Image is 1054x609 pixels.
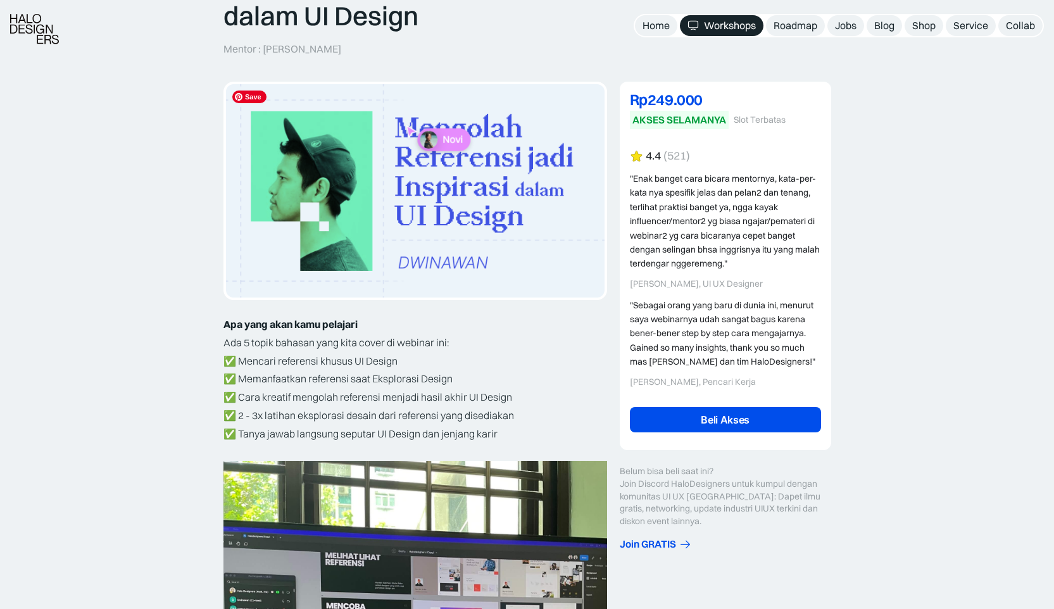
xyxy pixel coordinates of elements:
[630,279,821,289] div: [PERSON_NAME], UI UX Designer
[223,352,607,443] p: ✅ Mencari referensi khusus UI Design ✅ Memanfaatkan referensi saat Eksplorasi Design ✅ Cara kreat...
[680,15,763,36] a: Workshops
[223,443,607,461] p: ‍
[632,113,726,127] div: AKSES SELAMANYA
[835,19,856,32] div: Jobs
[232,91,267,103] span: Save
[442,134,463,146] p: Novi
[912,19,936,32] div: Shop
[766,15,825,36] a: Roadmap
[635,15,677,36] a: Home
[827,15,864,36] a: Jobs
[874,19,894,32] div: Blog
[223,42,341,56] p: Mentor : [PERSON_NAME]
[998,15,1043,36] a: Collab
[620,465,831,527] div: Belum bisa beli saat ini? Join Discord HaloDesigners untuk kumpul dengan komunitas UI UX [GEOGRAP...
[620,537,676,551] div: Join GRATIS
[734,115,786,125] div: Slot Terbatas
[630,407,821,432] a: Beli Akses
[663,149,690,163] div: (521)
[867,15,902,36] a: Blog
[630,172,821,271] div: "Enak banget cara bicara mentornya, kata-per-kata nya spesifik jelas dan pelan2 dan tenang, terli...
[1006,19,1035,32] div: Collab
[630,298,821,369] div: "Sebagai orang yang baru di dunia ini, menurut saya webinarnya udah sangat bagus karena bener-ben...
[646,149,661,163] div: 4.4
[643,19,670,32] div: Home
[953,19,988,32] div: Service
[774,19,817,32] div: Roadmap
[630,92,821,107] div: Rp249.000
[223,318,358,330] strong: Apa yang akan kamu pelajari
[704,19,756,32] div: Workshops
[905,15,943,36] a: Shop
[630,377,821,387] div: [PERSON_NAME], Pencari Kerja
[223,334,607,352] p: Ada 5 topik bahasan yang kita cover di webinar ini:
[620,537,831,551] a: Join GRATIS
[946,15,996,36] a: Service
